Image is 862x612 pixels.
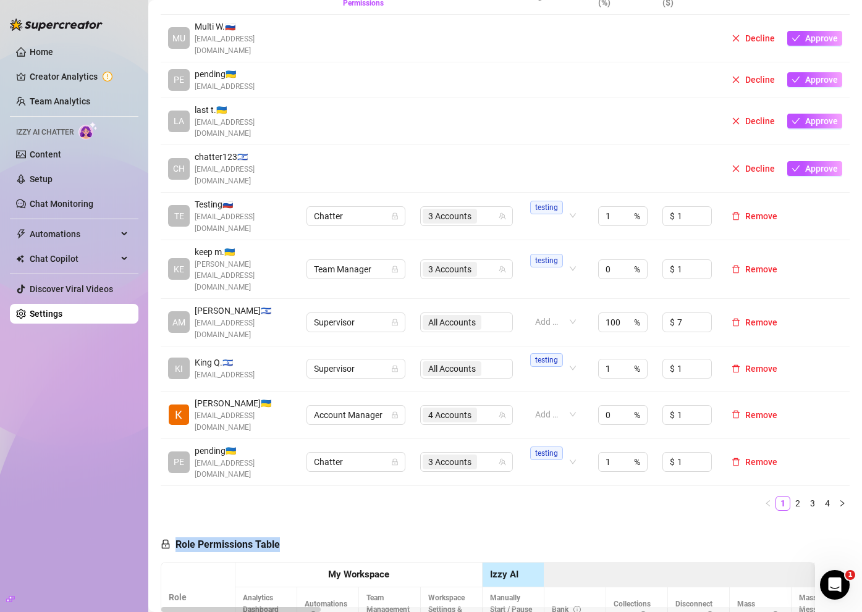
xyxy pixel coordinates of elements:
span: [PERSON_NAME][EMAIL_ADDRESS][DOMAIN_NAME] [195,259,292,294]
li: 1 [775,496,790,511]
span: delete [732,318,740,327]
span: check [792,164,800,173]
button: Remove [727,408,782,422]
span: Decline [745,75,775,85]
span: check [792,117,800,125]
span: lock [391,365,399,372]
span: team [499,458,506,466]
button: Approve [787,31,842,46]
li: Previous Page [761,496,775,511]
span: Chat Copilot [30,249,117,269]
span: Decline [745,116,775,126]
span: testing [530,201,563,214]
button: Remove [727,361,782,376]
button: Approve [787,161,842,176]
a: Content [30,149,61,159]
li: 3 [805,496,820,511]
span: lock [161,539,171,549]
button: Decline [727,114,780,128]
span: 3 Accounts [428,455,471,469]
img: Kostya Arabadji [169,405,189,425]
span: delete [732,410,740,419]
span: 4 Accounts [423,408,477,422]
span: Supervisor [314,359,398,378]
img: AI Chatter [78,122,98,140]
span: Chatter [314,453,398,471]
span: pending 🇺🇦 [195,444,292,458]
span: Decline [745,164,775,174]
span: 3 Accounts [428,209,471,223]
span: team [499,411,506,419]
span: [PERSON_NAME] 🇮🇱 [195,304,292,317]
span: Automations [30,224,117,244]
span: Approve [805,164,838,174]
button: Remove [727,262,782,277]
span: Remove [745,364,777,374]
span: close [732,164,740,173]
span: Account Manager [314,406,398,424]
span: 3 Accounts [428,262,471,276]
img: Chat Copilot [16,254,24,263]
button: Decline [727,161,780,176]
button: left [761,496,775,511]
span: pending 🇺🇦 [195,67,255,81]
li: 2 [790,496,805,511]
span: testing [530,254,563,267]
span: LA [174,114,184,128]
a: 4 [821,497,834,510]
span: right [839,500,846,507]
span: testing [530,446,563,460]
span: PE [174,455,184,469]
span: Testing 🇷🇺 [195,198,292,211]
span: check [792,34,800,43]
span: Remove [745,457,777,467]
a: Setup [30,174,53,184]
a: Team Analytics [30,96,90,106]
iframe: Intercom live chat [820,570,850,600]
span: Supervisor [314,313,398,332]
span: Remove [745,317,777,327]
a: Settings [30,309,62,319]
span: Approve [805,75,838,85]
span: team [499,212,506,220]
span: MU [172,31,185,45]
span: Approve [805,116,838,126]
span: team [499,266,506,273]
span: PE [174,73,184,86]
span: [EMAIL_ADDRESS] [195,369,255,381]
span: [EMAIL_ADDRESS][DOMAIN_NAME] [195,117,292,140]
span: Decline [745,33,775,43]
span: Izzy AI Chatter [16,127,74,138]
span: [EMAIL_ADDRESS][DOMAIN_NAME] [195,211,292,235]
span: [EMAIL_ADDRESS] [195,81,255,93]
span: close [732,75,740,84]
li: Next Page [835,496,850,511]
span: Team Manager [314,260,398,279]
span: delete [732,364,740,373]
span: lock [391,458,399,466]
span: thunderbolt [16,229,26,239]
span: 3 Accounts [423,209,477,224]
span: 3 Accounts [423,455,477,469]
span: AM [172,316,185,329]
span: delete [732,458,740,466]
span: testing [530,353,563,367]
a: Chat Monitoring [30,199,93,209]
span: 4 Accounts [428,408,471,422]
span: CH [173,162,185,175]
a: 1 [776,497,790,510]
span: TE [174,209,184,223]
strong: My Workspace [328,569,389,580]
span: lock [391,212,399,220]
span: close [732,34,740,43]
span: lock [391,266,399,273]
span: [EMAIL_ADDRESS][DOMAIN_NAME] [195,164,292,187]
span: KI [175,362,183,375]
button: Approve [787,72,842,87]
a: Home [30,47,53,57]
button: Approve [787,114,842,128]
span: Chatter [314,207,398,225]
h5: Role Permissions Table [161,537,280,552]
span: Remove [745,211,777,221]
span: [EMAIL_ADDRESS][DOMAIN_NAME] [195,317,292,341]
